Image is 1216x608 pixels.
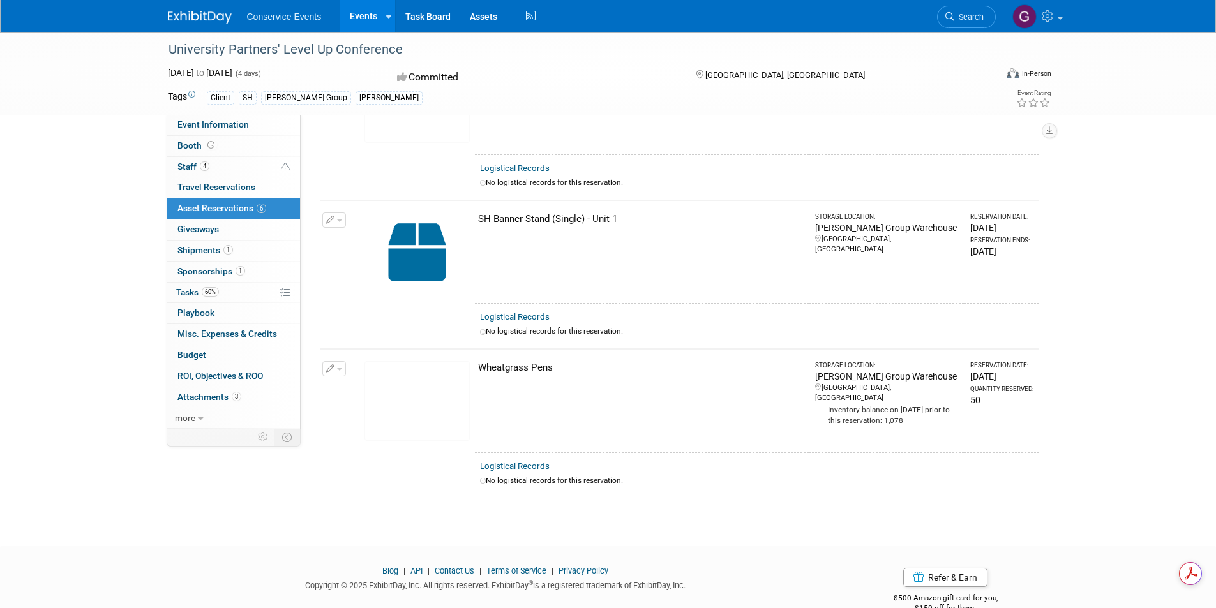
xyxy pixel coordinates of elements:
[424,566,433,575] span: |
[480,312,550,322] a: Logistical Records
[167,408,300,429] a: more
[167,262,300,282] a: Sponsorships1
[903,568,987,587] a: Refer & Earn
[920,66,1052,85] div: Event Format
[177,371,263,381] span: ROI, Objectives & ROO
[167,136,300,156] a: Booth
[970,221,1033,234] div: [DATE]
[480,326,1034,337] div: No logistical records for this reservation.
[364,212,470,292] img: Capital-Asset-Icon-2.png
[705,70,865,80] span: [GEOGRAPHIC_DATA], [GEOGRAPHIC_DATA]
[1021,69,1051,78] div: In-Person
[175,413,195,423] span: more
[177,266,245,276] span: Sponsorships
[176,287,219,297] span: Tasks
[194,68,206,78] span: to
[400,566,409,575] span: |
[177,224,219,234] span: Giveaways
[529,579,533,586] sup: ®
[207,91,234,105] div: Client
[548,566,557,575] span: |
[167,387,300,408] a: Attachments3
[177,392,241,402] span: Attachments
[177,245,233,255] span: Shipments
[177,140,217,151] span: Booth
[167,177,300,198] a: Travel Reservations
[356,91,423,105] div: [PERSON_NAME]
[274,429,300,445] td: Toggle Event Tabs
[167,324,300,345] a: Misc. Expenses & Credits
[815,234,959,255] div: [GEOGRAPHIC_DATA], [GEOGRAPHIC_DATA]
[476,566,484,575] span: |
[168,90,195,105] td: Tags
[435,566,474,575] a: Contact Us
[167,345,300,366] a: Budget
[970,212,1033,221] div: Reservation Date:
[815,383,959,403] div: [GEOGRAPHIC_DATA], [GEOGRAPHIC_DATA]
[168,577,824,591] div: Copyright © 2025 ExhibitDay, Inc. All rights reserved. ExhibitDay is a registered trademark of Ex...
[970,361,1033,370] div: Reservation Date:
[815,403,959,426] div: Inventory balance on [DATE] prior to this reservation: 1,078
[252,429,274,445] td: Personalize Event Tab Strip
[480,461,550,471] a: Logistical Records
[478,212,804,226] div: SH Banner Stand (Single) - Unit 1
[167,219,300,240] a: Giveaways
[815,361,959,370] div: Storage Location:
[167,157,300,177] a: Staff4
[480,177,1034,188] div: No logistical records for this reservation.
[167,303,300,323] a: Playbook
[970,245,1033,258] div: [DATE]
[815,212,959,221] div: Storage Location:
[164,38,977,61] div: University Partners' Level Up Conference
[1007,68,1019,78] img: Format-Inperson.png
[167,241,300,261] a: Shipments1
[202,287,219,297] span: 60%
[1016,90,1051,96] div: Event Rating
[257,204,266,213] span: 6
[236,266,245,276] span: 1
[393,66,675,89] div: Committed
[970,370,1033,383] div: [DATE]
[167,366,300,387] a: ROI, Objectives & ROO
[223,245,233,255] span: 1
[480,475,1034,486] div: No logistical records for this reservation.
[177,350,206,360] span: Budget
[261,91,351,105] div: [PERSON_NAME] Group
[382,566,398,575] a: Blog
[232,392,241,401] span: 3
[815,370,959,383] div: [PERSON_NAME] Group Warehouse
[177,119,249,130] span: Event Information
[234,70,261,78] span: (4 days)
[239,91,257,105] div: SH
[486,566,546,575] a: Terms of Service
[177,203,266,213] span: Asset Reservations
[200,161,209,171] span: 4
[281,161,290,173] span: Potential Scheduling Conflict -- at least one attendee is tagged in another overlapping event.
[478,361,804,374] div: Wheatgrass Pens
[177,308,214,318] span: Playbook
[167,283,300,303] a: Tasks60%
[559,566,608,575] a: Privacy Policy
[205,140,217,150] span: Booth not reserved yet
[954,12,984,22] span: Search
[167,115,300,135] a: Event Information
[168,11,232,24] img: ExhibitDay
[168,68,232,78] span: [DATE] [DATE]
[247,11,322,22] span: Conservice Events
[177,329,277,339] span: Misc. Expenses & Credits
[364,361,470,441] img: View Images
[815,221,959,234] div: [PERSON_NAME] Group Warehouse
[177,182,255,192] span: Travel Reservations
[970,236,1033,245] div: Reservation Ends:
[937,6,996,28] a: Search
[177,161,209,172] span: Staff
[970,394,1033,406] div: 50
[410,566,423,575] a: API
[480,163,550,173] a: Logistical Records
[1012,4,1037,29] img: Gayle Reese
[167,198,300,219] a: Asset Reservations6
[970,385,1033,394] div: Quantity Reserved:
